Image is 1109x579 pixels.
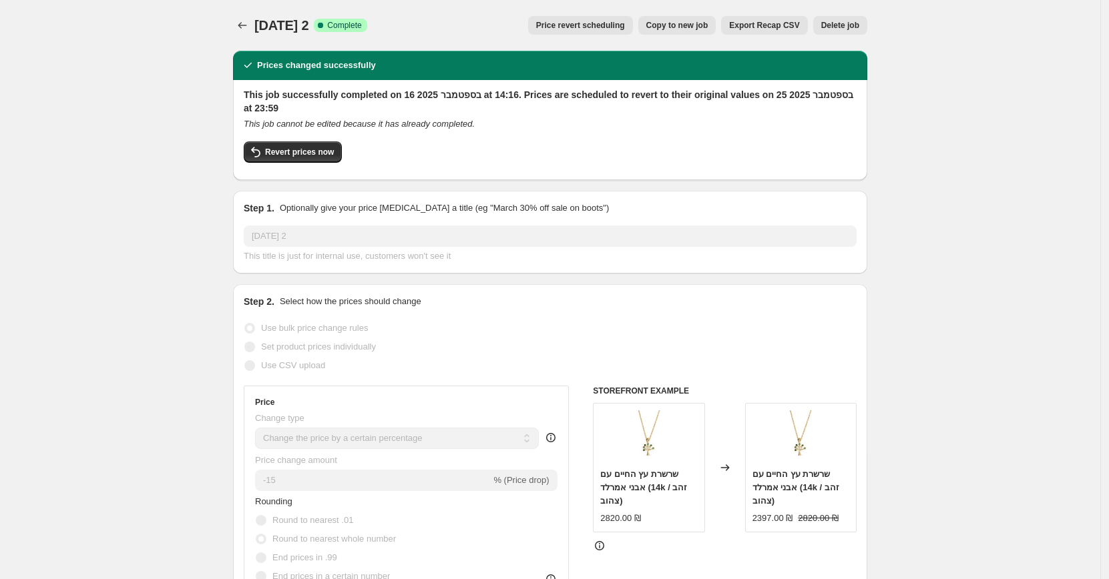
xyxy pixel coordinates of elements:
button: Copy to new job [638,16,716,35]
button: Export Recap CSV [721,16,807,35]
span: Round to nearest whole number [272,534,396,544]
p: Optionally give your price [MEDICAL_DATA] a title (eg "March 30% off sale on boots") [280,201,609,215]
strike: 2820.00 ₪ [798,512,839,525]
h2: Step 2. [244,295,274,308]
span: Copy to new job [646,20,708,31]
button: Price revert scheduling [528,16,633,35]
span: [DATE] 2 [254,18,308,33]
span: End prices in .99 [272,552,337,562]
span: Set product prices individually [261,342,376,352]
span: שרשרת עץ החיים עם אבני אמרלד (14k / זהב צהוב) [752,469,839,506]
h3: Price [255,397,274,408]
button: Price change jobs [233,16,252,35]
span: Price change amount [255,455,337,465]
p: Select how the prices should change [280,295,421,308]
input: 30% off holiday sale [244,225,857,247]
span: Price revert scheduling [536,20,625,31]
div: 2820.00 ₪ [600,512,641,525]
span: This title is just for internal use, customers won't see it [244,251,451,261]
span: Export Recap CSV [729,20,799,31]
span: Delete job [821,20,859,31]
h2: Prices changed successfully [257,59,376,72]
span: Use bulk price change rules [261,323,368,333]
h2: This job successfully completed on 16 בספטמבר 2025 at 14:16. Prices are scheduled to revert to th... [244,88,857,115]
button: Delete job [813,16,867,35]
span: Round to nearest .01 [272,515,353,525]
span: Complete [327,20,361,31]
span: Change type [255,413,304,423]
h2: Step 1. [244,201,274,215]
span: % (Price drop) [493,475,549,485]
h6: STOREFRONT EXAMPLE [593,386,857,396]
i: This job cannot be edited because it has already completed. [244,119,475,129]
img: tree_80x.jpg [774,410,827,464]
span: Revert prices now [265,147,334,157]
span: שרשרת עץ החיים עם אבני אמרלד (14k / זהב צהוב) [600,469,687,506]
span: Use CSV upload [261,360,325,370]
button: Revert prices now [244,141,342,163]
input: -15 [255,470,491,491]
div: help [544,431,558,444]
div: 2397.00 ₪ [752,512,793,525]
span: Rounding [255,496,292,506]
img: tree_80x.jpg [622,410,676,464]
